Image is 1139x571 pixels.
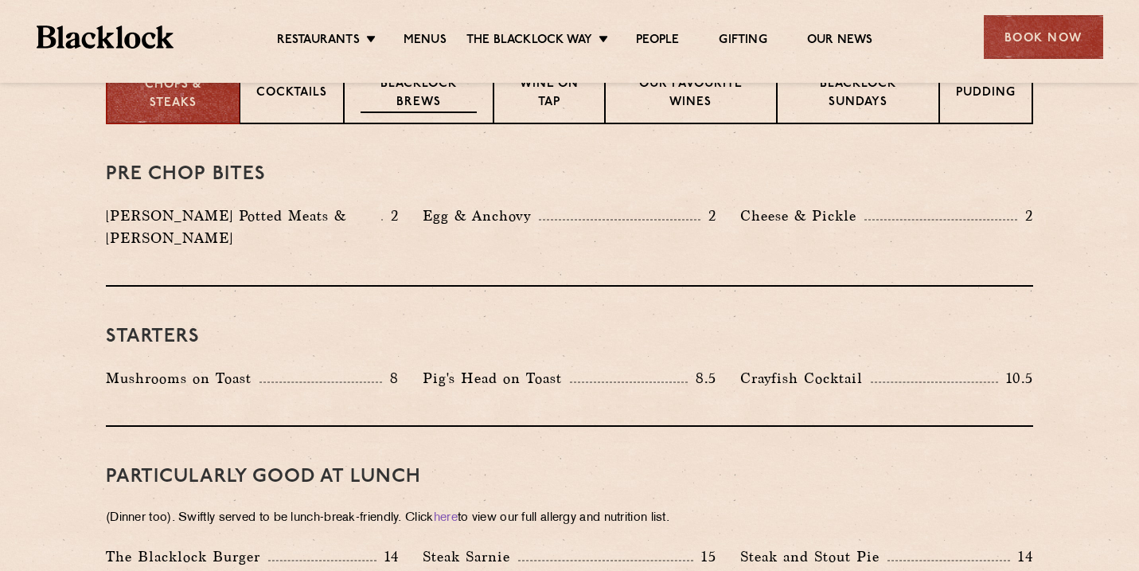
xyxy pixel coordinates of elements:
[466,33,592,50] a: The Blacklock Way
[740,546,887,568] p: Steak and Stout Pie
[688,368,716,389] p: 8.5
[719,33,766,50] a: Gifting
[1010,546,1033,567] p: 14
[622,76,759,113] p: Our favourite wines
[277,33,360,50] a: Restaurants
[106,507,1033,530] p: (Dinner too). Swiftly served to be lunch-break-friendly. Click to view our full allergy and nutri...
[423,367,570,389] p: Pig's Head on Toast
[510,76,588,113] p: Wine on Tap
[106,467,1033,487] h3: PARTICULARLY GOOD AT LUNCH
[636,33,679,50] a: People
[106,546,268,568] p: The Blacklock Burger
[434,512,458,524] a: here
[361,76,477,113] p: Blacklock Brews
[106,205,381,249] p: [PERSON_NAME] Potted Meats & [PERSON_NAME]
[807,33,873,50] a: Our News
[404,33,447,50] a: Menus
[423,205,539,227] p: Egg & Anchovy
[123,76,223,112] p: Chops & Steaks
[794,76,923,113] p: Blacklock Sundays
[740,205,864,227] p: Cheese & Pickle
[740,367,871,389] p: Crayfish Cocktail
[106,367,259,389] p: Mushrooms on Toast
[423,546,518,568] p: Steak Sarnie
[106,164,1033,185] h3: Pre Chop Bites
[382,368,399,389] p: 8
[984,15,1103,59] div: Book Now
[106,327,1033,347] h3: Starters
[37,25,174,49] img: BL_Textured_Logo-footer-cropped.svg
[383,205,399,226] p: 2
[256,84,327,104] p: Cocktails
[1017,205,1033,226] p: 2
[693,546,716,567] p: 15
[700,205,716,226] p: 2
[376,546,400,567] p: 14
[956,84,1016,104] p: Pudding
[998,368,1033,389] p: 10.5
